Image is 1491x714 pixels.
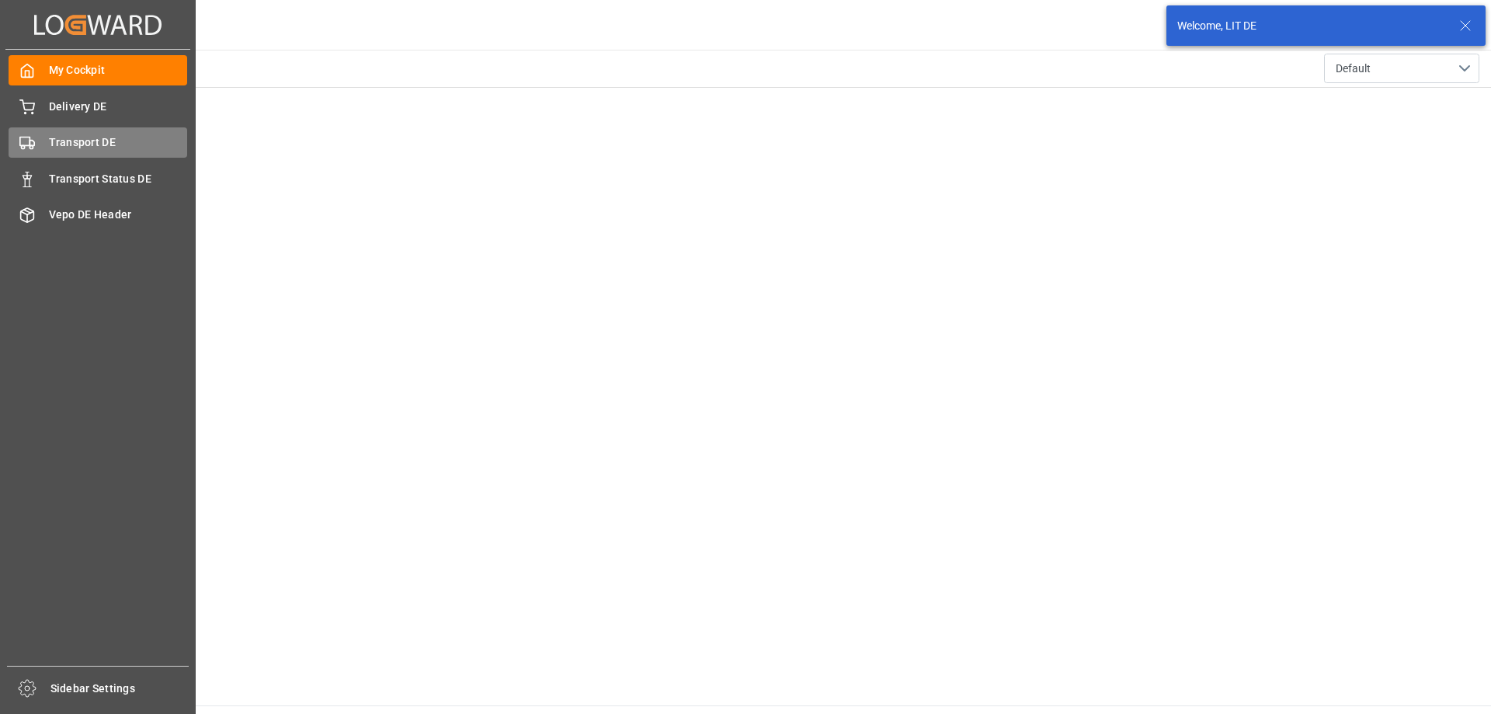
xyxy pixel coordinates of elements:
[9,127,187,158] a: Transport DE
[50,681,189,697] span: Sidebar Settings
[49,171,188,187] span: Transport Status DE
[1336,61,1371,77] span: Default
[49,207,188,223] span: Vepo DE Header
[1324,54,1479,83] button: open menu
[9,55,187,85] a: My Cockpit
[49,134,188,151] span: Transport DE
[9,200,187,230] a: Vepo DE Header
[9,163,187,193] a: Transport Status DE
[9,91,187,121] a: Delivery DE
[1177,18,1444,34] div: Welcome, LIT DE
[49,62,188,78] span: My Cockpit
[49,99,188,115] span: Delivery DE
